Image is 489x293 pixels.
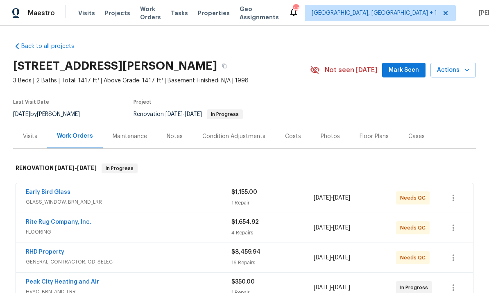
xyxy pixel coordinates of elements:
div: 44 [293,5,299,13]
div: Photos [321,132,340,141]
div: 16 Repairs [231,259,314,267]
span: Projects [105,9,130,17]
button: Copy Address [217,59,232,73]
h6: RENOVATION [16,164,97,173]
span: Project [134,100,152,104]
div: by [PERSON_NAME] [13,109,90,119]
span: FLOORING [26,228,231,236]
span: [DATE] [314,255,331,261]
span: [DATE] [185,111,202,117]
span: Properties [198,9,230,17]
span: [DATE] [333,225,350,231]
span: [DATE] [333,285,350,291]
span: In Progress [102,164,137,173]
div: Notes [167,132,183,141]
span: Last Visit Date [13,100,49,104]
a: Back to all projects [13,42,92,50]
span: In Progress [208,112,242,117]
span: Work Orders [140,5,161,21]
a: Early Bird Glass [26,189,70,195]
span: [DATE] [314,195,331,201]
span: $350.00 [231,279,255,285]
div: Costs [285,132,301,141]
span: Needs QC [400,194,429,202]
span: - [314,224,350,232]
span: Actions [437,65,469,75]
div: Work Orders [57,132,93,140]
span: Needs QC [400,224,429,232]
div: 1 Repair [231,199,314,207]
span: - [55,165,97,171]
a: RHD Property [26,249,64,255]
div: Floor Plans [360,132,389,141]
span: $1,654.92 [231,219,259,225]
span: [DATE] [314,225,331,231]
div: 4 Repairs [231,229,314,237]
span: Visits [78,9,95,17]
div: Maintenance [113,132,147,141]
span: Needs QC [400,254,429,262]
span: In Progress [400,284,431,292]
span: - [314,194,350,202]
span: Mark Seen [389,65,419,75]
span: [DATE] [165,111,183,117]
span: [DATE] [333,255,350,261]
div: Cases [408,132,425,141]
span: - [314,284,350,292]
span: Maestro [28,9,55,17]
span: [DATE] [314,285,331,291]
div: Visits [23,132,37,141]
span: GLASS_WINDOW, BRN_AND_LRR [26,198,231,206]
div: RENOVATION [DATE]-[DATE]In Progress [13,155,476,182]
span: Tasks [171,10,188,16]
span: [DATE] [13,111,30,117]
h2: [STREET_ADDRESS][PERSON_NAME] [13,62,217,70]
div: Condition Adjustments [202,132,265,141]
span: $1,155.00 [231,189,257,195]
span: 3 Beds | 2 Baths | Total: 1417 ft² | Above Grade: 1417 ft² | Basement Finished: N/A | 1998 [13,77,310,85]
span: [DATE] [77,165,97,171]
a: Rite Rug Company, Inc. [26,219,91,225]
span: - [314,254,350,262]
span: - [165,111,202,117]
span: Renovation [134,111,243,117]
a: Peak City Heating and Air [26,279,99,285]
span: [GEOGRAPHIC_DATA], [GEOGRAPHIC_DATA] + 1 [312,9,437,17]
span: GENERAL_CONTRACTOR, OD_SELECT [26,258,231,266]
span: [DATE] [55,165,75,171]
span: [DATE] [333,195,350,201]
span: Not seen [DATE] [325,66,377,74]
span: Geo Assignments [240,5,279,21]
button: Actions [430,63,476,78]
span: $8,459.94 [231,249,260,255]
button: Mark Seen [382,63,426,78]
